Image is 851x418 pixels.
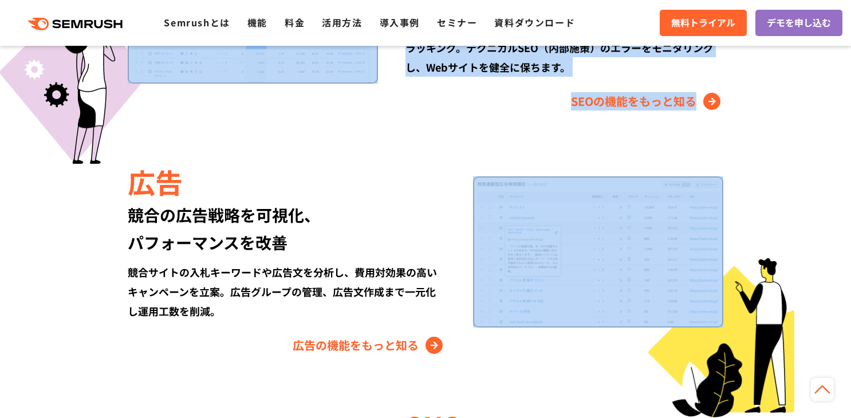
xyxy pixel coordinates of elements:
[571,92,723,111] a: SEOの機能をもっと知る
[247,15,267,29] a: 機能
[380,15,420,29] a: 導入事例
[128,262,446,321] div: 競合サイトの入札キーワードや広告文を分析し、費用対効果の高いキャンペーンを立案。広告グループの管理、広告文作成まで一元化し運用工数を削減。
[128,162,446,201] div: 広告
[285,15,305,29] a: 料金
[671,15,735,30] span: 無料トライアル
[322,15,362,29] a: 活用方法
[437,15,477,29] a: セミナー
[494,15,575,29] a: 資料ダウンロード
[128,201,446,256] div: 競合の広告戦略を可視化、 パフォーマンスを改善
[755,10,842,36] a: デモを申し込む
[660,10,747,36] a: 無料トライアル
[293,336,446,354] a: 広告の機能をもっと知る
[767,15,831,30] span: デモを申し込む
[164,15,230,29] a: Semrushとは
